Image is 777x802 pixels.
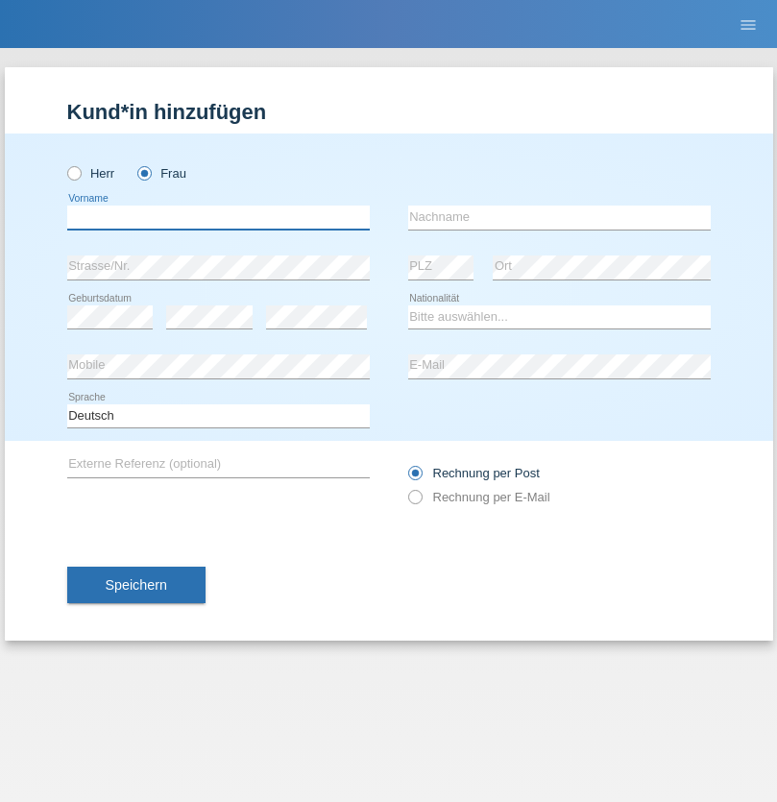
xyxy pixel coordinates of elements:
a: menu [729,18,767,30]
button: Speichern [67,567,206,603]
label: Herr [67,166,115,181]
label: Frau [137,166,186,181]
label: Rechnung per Post [408,466,540,480]
span: Speichern [106,577,167,593]
input: Rechnung per Post [408,466,421,490]
h1: Kund*in hinzufügen [67,100,711,124]
input: Herr [67,166,80,179]
input: Frau [137,166,150,179]
i: menu [739,15,758,35]
input: Rechnung per E-Mail [408,490,421,514]
label: Rechnung per E-Mail [408,490,550,504]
